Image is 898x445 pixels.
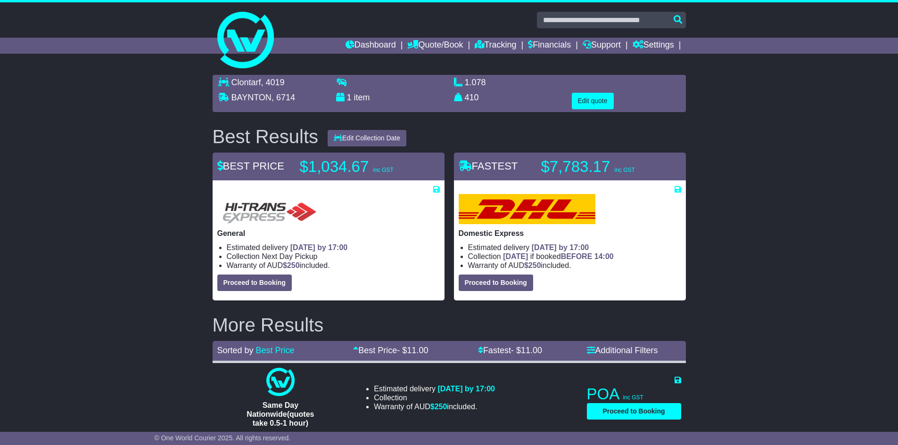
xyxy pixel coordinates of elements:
span: Same Day Nationwide(quotes take 0.5-1 hour) [247,401,314,427]
button: Edit Collection Date [328,130,406,146]
span: inc GST [623,394,643,401]
span: [DATE] by 17:00 [437,385,495,393]
div: Best Results [208,126,323,147]
p: POA [587,385,681,404]
span: $ [430,403,447,411]
img: DHL: Domestic Express [459,194,595,224]
img: One World Courier: Same Day Nationwide(quotes take 0.5-1 hour) [266,368,295,396]
span: inc GST [373,167,393,173]
a: Dashboard [346,38,396,54]
span: 410 [465,93,479,102]
span: 11.00 [407,346,428,355]
p: $1,034.67 [300,157,418,176]
a: Additional Filters [587,346,658,355]
span: - $ [511,346,542,355]
span: 14:00 [594,252,614,260]
span: - $ [397,346,428,355]
li: Estimated delivery [468,243,681,252]
p: Domestic Express [459,229,681,238]
button: Proceed to Booking [587,403,681,420]
a: Tracking [475,38,516,54]
a: Quote/Book [407,38,463,54]
span: $ [524,261,541,269]
span: 250 [435,403,447,411]
li: Collection [374,393,495,402]
h2: More Results [213,315,686,335]
span: Clontarf [231,78,261,87]
span: , 6714 [272,93,295,102]
span: BEFORE [561,252,593,260]
a: Settings [633,38,674,54]
li: Estimated delivery [227,243,440,252]
p: $7,783.17 [541,157,659,176]
li: Estimated delivery [374,384,495,393]
a: Best Price- $11.00 [353,346,428,355]
span: Sorted by [217,346,254,355]
a: Fastest- $11.00 [478,346,542,355]
li: Collection [468,252,681,261]
span: 250 [287,261,300,269]
span: FASTEST [459,160,518,172]
span: 1.078 [465,78,486,87]
span: BAYNTON [231,93,272,102]
span: [DATE] by 17:00 [290,243,348,251]
a: Support [583,38,621,54]
span: [DATE] [503,252,528,260]
span: , 4019 [261,78,285,87]
span: if booked [503,252,613,260]
span: Next Day Pickup [262,252,317,260]
span: 250 [528,261,541,269]
li: Collection [227,252,440,261]
img: HiTrans (Machship): General [217,194,320,224]
a: Financials [528,38,571,54]
button: Edit quote [572,93,614,109]
span: 11.00 [521,346,542,355]
li: Warranty of AUD included. [374,402,495,411]
button: Proceed to Booking [459,275,533,291]
span: BEST PRICE [217,160,284,172]
span: inc GST [614,167,634,173]
li: Warranty of AUD included. [468,261,681,270]
button: Proceed to Booking [217,275,292,291]
p: General [217,229,440,238]
span: item [354,93,370,102]
span: © One World Courier 2025. All rights reserved. [155,434,291,442]
span: [DATE] by 17:00 [532,243,589,251]
a: Best Price [256,346,295,355]
li: Warranty of AUD included. [227,261,440,270]
span: 1 [347,93,352,102]
span: $ [283,261,300,269]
